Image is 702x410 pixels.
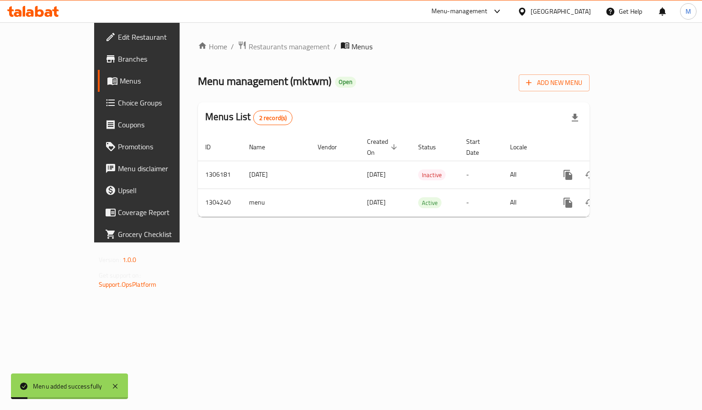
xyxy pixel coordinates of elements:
[459,189,503,216] td: -
[459,161,503,189] td: -
[334,41,337,52] li: /
[33,381,102,391] div: Menu added successfully
[526,77,582,89] span: Add New Menu
[198,71,331,91] span: Menu management ( mktwm )
[198,41,590,53] nav: breadcrumb
[98,223,212,245] a: Grocery Checklist
[118,32,204,42] span: Edit Restaurant
[99,254,121,266] span: Version:
[98,92,212,114] a: Choice Groups
[242,189,310,216] td: menu
[564,107,586,129] div: Export file
[510,142,539,152] span: Locale
[503,189,550,216] td: All
[118,141,204,152] span: Promotions
[557,164,579,186] button: more
[118,185,204,196] span: Upsell
[118,119,204,130] span: Coupons
[98,179,212,201] a: Upsell
[335,77,356,88] div: Open
[118,163,204,174] span: Menu disclaimer
[99,269,141,281] span: Get support on:
[418,197,441,208] div: Active
[198,133,652,217] table: enhanced table
[249,41,330,52] span: Restaurants management
[579,192,601,214] button: Change Status
[466,136,492,158] span: Start Date
[418,198,441,208] span: Active
[579,164,601,186] button: Change Status
[98,158,212,179] a: Menu disclaimer
[550,133,652,161] th: Actions
[431,6,488,17] div: Menu-management
[231,41,234,52] li: /
[503,161,550,189] td: All
[254,114,292,122] span: 2 record(s)
[367,136,400,158] span: Created On
[118,207,204,218] span: Coverage Report
[98,201,212,223] a: Coverage Report
[531,6,591,16] div: [GEOGRAPHIC_DATA]
[205,142,223,152] span: ID
[118,53,204,64] span: Branches
[98,48,212,70] a: Branches
[122,254,137,266] span: 1.0.0
[519,74,590,91] button: Add New Menu
[351,41,372,52] span: Menus
[98,26,212,48] a: Edit Restaurant
[205,110,292,125] h2: Menus List
[242,161,310,189] td: [DATE]
[318,142,349,152] span: Vendor
[198,41,227,52] a: Home
[335,78,356,86] span: Open
[557,192,579,214] button: more
[418,170,446,180] span: Inactive
[98,70,212,92] a: Menus
[253,110,293,125] div: Total records count
[367,196,386,208] span: [DATE]
[249,142,277,152] span: Name
[98,114,212,136] a: Coupons
[99,279,157,290] a: Support.OpsPlatform
[238,41,330,53] a: Restaurants management
[98,136,212,158] a: Promotions
[198,189,242,216] td: 1304240
[118,229,204,240] span: Grocery Checklist
[120,75,204,86] span: Menus
[418,142,448,152] span: Status
[367,168,386,180] span: [DATE]
[686,6,691,16] span: M
[118,97,204,108] span: Choice Groups
[198,161,242,189] td: 1306181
